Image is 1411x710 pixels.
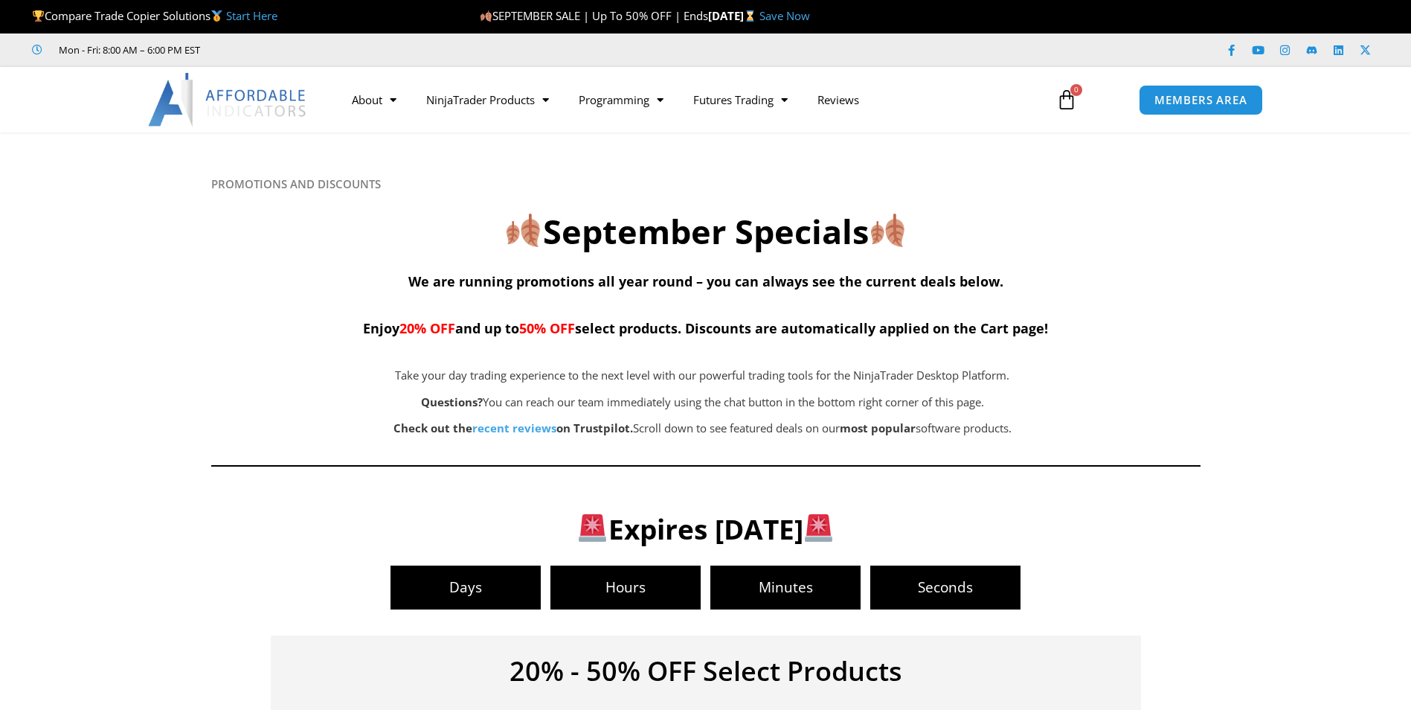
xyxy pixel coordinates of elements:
a: Programming [564,83,678,117]
a: About [337,83,411,117]
span: Compare Trade Copier Solutions [32,8,277,23]
img: 🍂 [507,214,540,247]
b: most popular [840,420,916,435]
img: 🚨 [579,514,606,542]
span: MEMBERS AREA [1154,95,1247,106]
a: recent reviews [472,420,556,435]
span: Minutes [710,581,861,595]
h6: PROMOTIONS AND DISCOUNTS [211,177,1201,191]
a: 0 [1034,78,1099,121]
h2: September Specials [211,210,1201,254]
strong: [DATE] [708,8,759,23]
a: Reviews [803,83,874,117]
a: Start Here [226,8,277,23]
h4: 20% - 50% OFF Select Products [293,658,1119,685]
img: 🚨 [805,514,832,542]
img: 🥇 [211,10,222,22]
img: LogoAI | Affordable Indicators – NinjaTrader [148,73,308,127]
span: 0 [1070,84,1082,96]
img: ⌛ [745,10,756,22]
a: NinjaTrader Products [411,83,564,117]
span: Enjoy and up to select products. Discounts are automatically applied on the Cart page! [363,319,1048,337]
img: 🍂 [480,10,492,22]
span: Days [390,581,541,595]
span: 50% OFF [519,319,575,337]
p: Scroll down to see featured deals on our software products. [286,418,1120,439]
img: 🏆 [33,10,44,22]
strong: Questions? [421,394,483,409]
span: Take your day trading experience to the next level with our powerful trading tools for the NinjaT... [395,368,1009,383]
a: Futures Trading [678,83,803,117]
span: SEPTEMBER SALE | Up To 50% OFF | Ends [480,8,708,23]
h3: Expires [DATE] [235,511,1176,547]
span: Hours [550,581,701,595]
span: Seconds [870,581,1021,595]
span: We are running promotions all year round – you can always see the current deals below. [408,272,1003,290]
a: MEMBERS AREA [1139,85,1263,115]
a: Save Now [759,8,810,23]
img: 🍂 [871,214,904,247]
span: Mon - Fri: 8:00 AM – 6:00 PM EST [55,41,200,59]
p: You can reach our team immediately using the chat button in the bottom right corner of this page. [286,392,1120,413]
strong: Check out the on Trustpilot. [393,420,633,435]
span: 20% OFF [399,319,455,337]
iframe: Customer reviews powered by Trustpilot [221,42,444,57]
nav: Menu [337,83,1039,117]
